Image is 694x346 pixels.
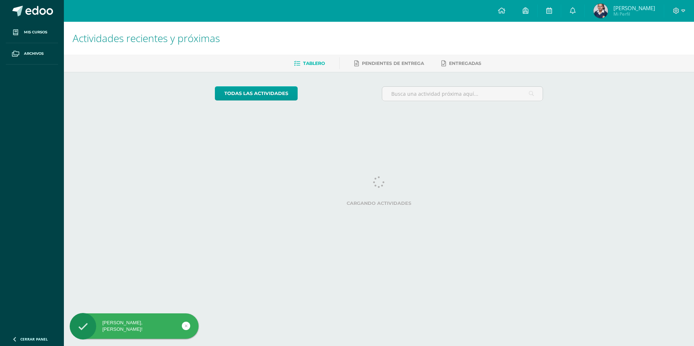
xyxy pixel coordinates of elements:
a: todas las Actividades [215,86,298,100]
input: Busca una actividad próxima aquí... [382,87,543,101]
span: Pendientes de entrega [362,61,424,66]
a: Archivos [6,43,58,65]
span: Entregadas [449,61,481,66]
span: Cerrar panel [20,337,48,342]
a: Pendientes de entrega [354,58,424,69]
span: Mi Perfil [613,11,655,17]
a: Entregadas [441,58,481,69]
span: Archivos [24,51,44,57]
a: Mis cursos [6,22,58,43]
a: Tablero [294,58,325,69]
img: c45156e0c4315c6567920413048186af.png [593,4,608,18]
span: Actividades recientes y próximas [73,31,220,45]
span: Mis cursos [24,29,47,35]
span: [PERSON_NAME] [613,4,655,12]
label: Cargando actividades [215,201,543,206]
span: Tablero [303,61,325,66]
div: [PERSON_NAME], [PERSON_NAME]! [70,320,199,333]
